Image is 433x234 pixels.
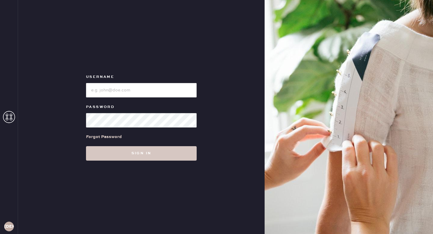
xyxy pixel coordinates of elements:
[86,128,122,146] a: Forgot Password
[86,83,197,97] input: e.g. john@doe.com
[86,103,197,111] label: Password
[86,134,122,140] div: Forgot Password
[86,73,197,81] label: Username
[86,146,197,161] button: Sign in
[4,224,14,229] h3: [DEMOGRAPHIC_DATA]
